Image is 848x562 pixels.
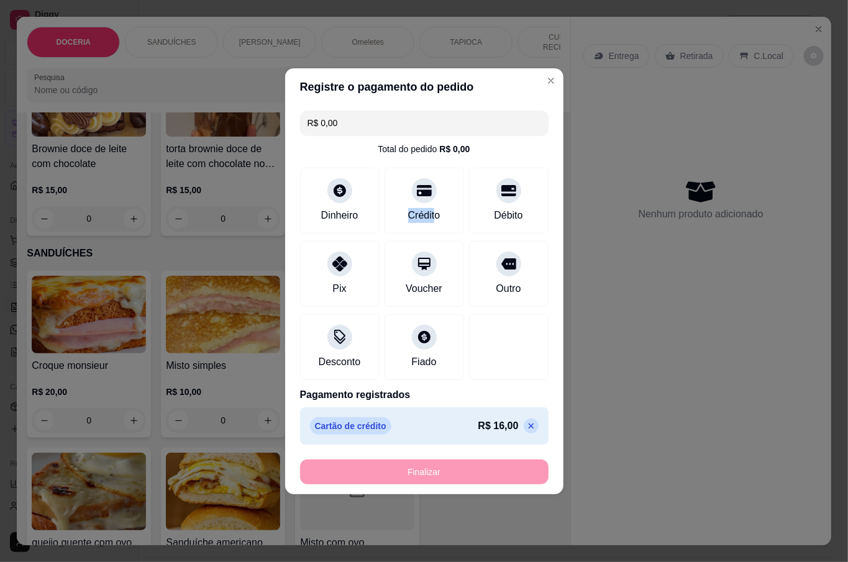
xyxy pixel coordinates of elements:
header: Registre o pagamento do pedido [285,68,563,106]
div: Dinheiro [321,208,358,223]
div: Voucher [406,281,442,296]
div: Outro [496,281,521,296]
p: Cartão de crédito [310,417,391,435]
div: Crédito [408,208,440,223]
input: Ex.: hambúrguer de cordeiro [308,111,541,135]
p: Pagamento registrados [300,388,549,402]
div: Pix [332,281,346,296]
div: Total do pedido [378,143,470,155]
p: R$ 16,00 [478,419,519,433]
div: Desconto [319,355,361,369]
button: Close [541,71,561,91]
div: Fiado [411,355,436,369]
div: Débito [494,208,522,223]
div: R$ 0,00 [439,143,470,155]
